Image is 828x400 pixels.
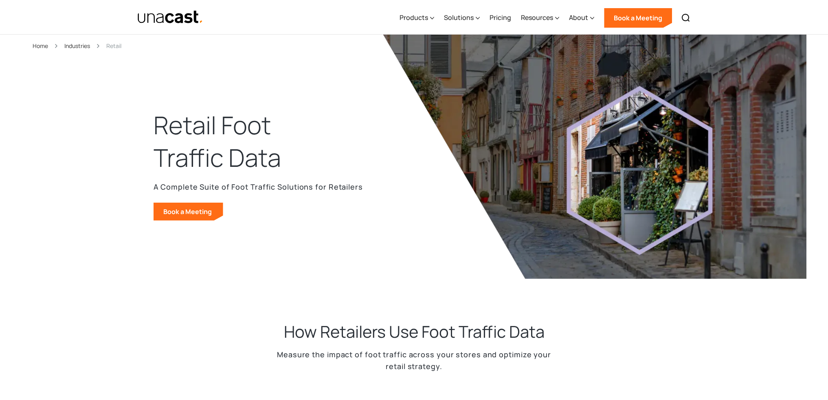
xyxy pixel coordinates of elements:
a: home [137,10,204,24]
a: Book a Meeting [154,203,223,221]
img: visualization depicting a city street with the retail store outlined [383,35,806,279]
div: About [569,13,588,22]
div: Products [400,1,434,35]
a: Pricing [490,1,511,35]
div: Products [400,13,428,22]
div: Resources [521,1,559,35]
img: Search icon [681,13,691,23]
div: Solutions [444,13,474,22]
a: Home [33,41,48,50]
p: Measure the impact of foot traffic across your stores and optimize your retail strategy. [251,349,577,372]
h1: Retail Foot Traffic Data [154,109,296,174]
div: About [569,1,594,35]
p: A Complete Suite of Foot Traffic Solutions for Retailers [154,181,363,193]
div: Resources [521,13,553,22]
img: Unacast text logo [137,10,204,24]
h2: How Retailers Use Foot Traffic Data [284,321,545,342]
a: Book a Meeting [604,8,672,28]
div: Solutions [444,1,480,35]
a: Industries [64,41,90,50]
div: Retail [106,41,121,50]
